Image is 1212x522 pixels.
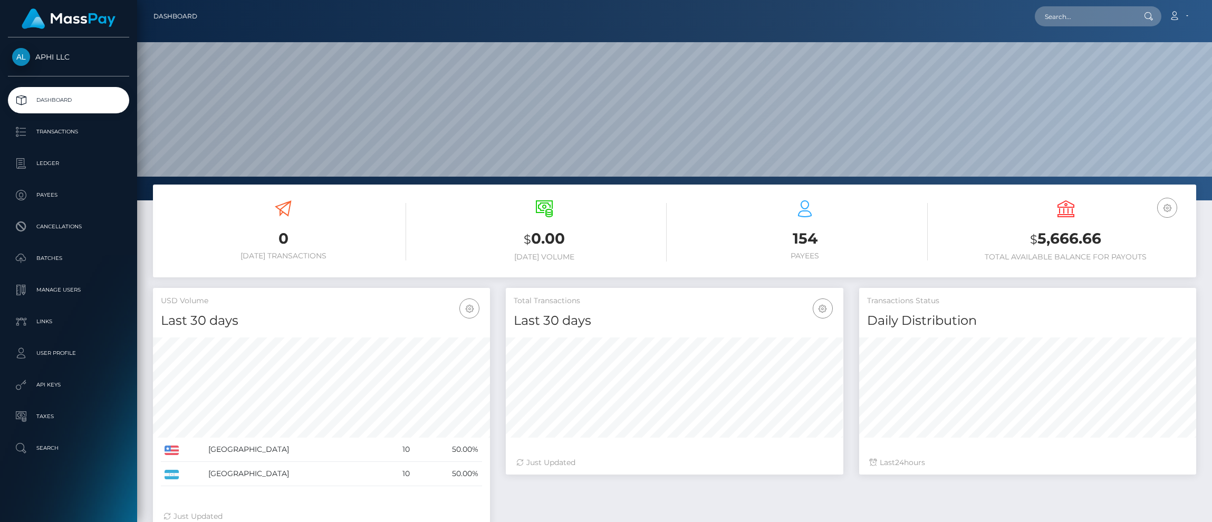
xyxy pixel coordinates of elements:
div: Just Updated [516,457,832,468]
p: Payees [12,187,125,203]
a: Batches [8,245,129,272]
h5: USD Volume [161,296,482,306]
a: Ledger [8,150,129,177]
img: MassPay Logo [22,8,116,29]
a: API Keys [8,372,129,398]
p: Transactions [12,124,125,140]
small: $ [524,232,531,247]
input: Search... [1035,6,1134,26]
td: 10 [383,462,413,486]
a: Taxes [8,403,129,430]
h6: Payees [682,252,928,260]
p: Dashboard [12,92,125,108]
h3: 154 [682,228,928,249]
a: Links [8,308,129,335]
div: Just Updated [163,511,479,522]
h6: [DATE] Volume [422,253,667,262]
a: Cancellations [8,214,129,240]
small: $ [1030,232,1037,247]
p: Batches [12,250,125,266]
h4: Daily Distribution [867,312,1188,330]
p: API Keys [12,377,125,393]
img: US.png [165,446,179,455]
h4: Last 30 days [161,312,482,330]
img: HN.png [165,470,179,479]
h5: Transactions Status [867,296,1188,306]
h4: Last 30 days [514,312,835,330]
a: Manage Users [8,277,129,303]
p: Links [12,314,125,330]
p: Cancellations [12,219,125,235]
a: User Profile [8,340,129,366]
h3: 0.00 [422,228,667,250]
a: Search [8,435,129,461]
td: 10 [383,438,413,462]
a: Dashboard [153,5,197,27]
a: Payees [8,182,129,208]
p: User Profile [12,345,125,361]
h6: [DATE] Transactions [161,252,406,260]
a: Dashboard [8,87,129,113]
p: Taxes [12,409,125,424]
p: Ledger [12,156,125,171]
p: Search [12,440,125,456]
a: Transactions [8,119,129,145]
td: 50.00% [413,462,482,486]
td: 50.00% [413,438,482,462]
h5: Total Transactions [514,296,835,306]
p: Manage Users [12,282,125,298]
img: APHI LLC [12,48,30,66]
h3: 5,666.66 [944,228,1189,250]
div: Last hours [870,457,1186,468]
h3: 0 [161,228,406,249]
span: 24 [895,458,904,467]
td: [GEOGRAPHIC_DATA] [205,462,383,486]
td: [GEOGRAPHIC_DATA] [205,438,383,462]
h6: Total Available Balance for Payouts [944,253,1189,262]
span: APHI LLC [8,52,129,62]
